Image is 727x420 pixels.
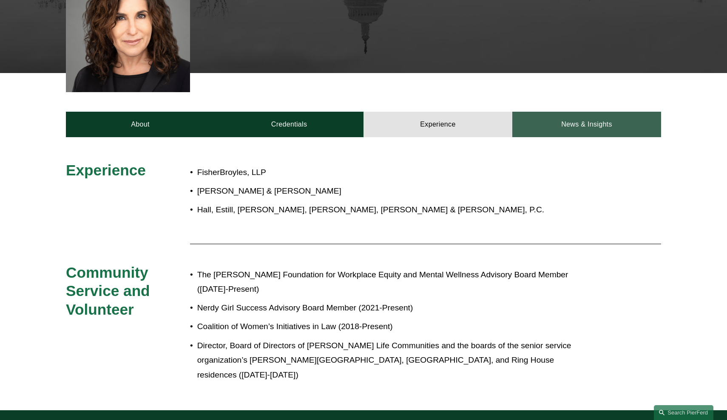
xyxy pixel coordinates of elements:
[512,112,661,137] a: News & Insights
[654,405,713,420] a: Search this site
[197,301,587,316] p: Nerdy Girl Success Advisory Board Member (2021-Present)
[197,338,587,383] p: Director, Board of Directors of [PERSON_NAME] Life Communities and the boards of the senior servi...
[363,112,512,137] a: Experience
[197,184,587,199] p: [PERSON_NAME] & [PERSON_NAME]
[197,319,587,334] p: Coalition of Women’s Initiatives in Law (2018-Present)
[197,203,587,217] p: Hall, Estill, [PERSON_NAME], [PERSON_NAME], [PERSON_NAME] & [PERSON_NAME], P.C.
[66,112,215,137] a: About
[197,165,587,180] p: FisherBroyles, LLP
[215,112,363,137] a: Credentials
[66,264,154,318] span: Community Service and Volunteer
[66,162,146,178] span: Experience
[197,268,587,297] p: The [PERSON_NAME] Foundation for Workplace Equity and Mental Wellness Advisory Board Member ([DAT...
